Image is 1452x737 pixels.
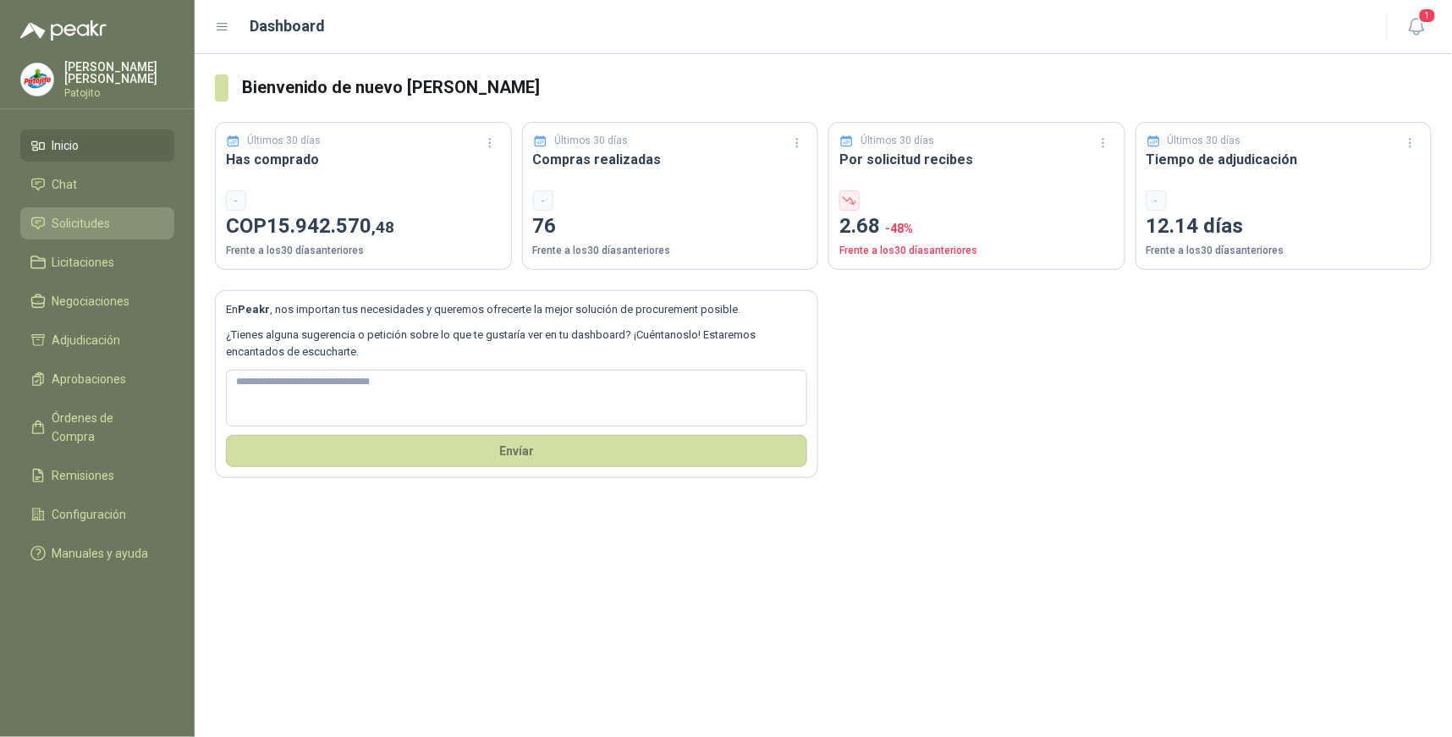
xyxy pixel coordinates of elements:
[64,61,174,85] p: [PERSON_NAME] [PERSON_NAME]
[52,544,149,563] span: Manuales y ayuda
[250,14,326,38] h1: Dashboard
[20,285,174,317] a: Negociaciones
[52,409,158,446] span: Órdenes de Compra
[226,435,807,467] button: Envíar
[20,207,174,239] a: Solicitudes
[64,88,174,98] p: Patojito
[1147,190,1167,211] div: -
[20,324,174,356] a: Adjudicación
[20,168,174,201] a: Chat
[226,243,501,259] p: Frente a los 30 días anteriores
[52,370,127,388] span: Aprobaciones
[20,246,174,278] a: Licitaciones
[1168,133,1241,149] p: Últimos 30 días
[226,301,807,318] p: En , nos importan tus necesidades y queremos ofrecerte la mejor solución de procurement posible.
[1147,211,1422,243] p: 12.14 días
[861,133,935,149] p: Últimos 30 días
[533,211,808,243] p: 76
[20,537,174,569] a: Manuales y ayuda
[52,175,78,194] span: Chat
[226,327,807,361] p: ¿Tienes alguna sugerencia o petición sobre lo que te gustaría ver en tu dashboard? ¡Cuéntanoslo! ...
[20,363,174,395] a: Aprobaciones
[839,149,1114,170] h3: Por solicitud recibes
[533,190,553,211] div: -
[52,505,127,524] span: Configuración
[533,243,808,259] p: Frente a los 30 días anteriores
[52,136,80,155] span: Inicio
[1147,243,1422,259] p: Frente a los 30 días anteriores
[1147,149,1422,170] h3: Tiempo de adjudicación
[52,253,115,272] span: Licitaciones
[238,303,270,316] b: Peakr
[20,129,174,162] a: Inicio
[226,211,501,243] p: COP
[21,63,53,96] img: Company Logo
[242,74,1432,101] h3: Bienvenido de nuevo [PERSON_NAME]
[885,222,913,235] span: -48 %
[20,402,174,453] a: Órdenes de Compra
[248,133,322,149] p: Últimos 30 días
[267,214,394,238] span: 15.942.570
[52,331,121,349] span: Adjudicación
[20,498,174,531] a: Configuración
[52,466,115,485] span: Remisiones
[226,190,246,211] div: -
[554,133,628,149] p: Últimos 30 días
[52,214,111,233] span: Solicitudes
[226,149,501,170] h3: Has comprado
[839,211,1114,243] p: 2.68
[1418,8,1437,24] span: 1
[839,243,1114,259] p: Frente a los 30 días anteriores
[371,217,394,237] span: ,48
[52,292,130,311] span: Negociaciones
[20,20,107,41] img: Logo peakr
[1401,12,1432,42] button: 1
[533,149,808,170] h3: Compras realizadas
[20,459,174,492] a: Remisiones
